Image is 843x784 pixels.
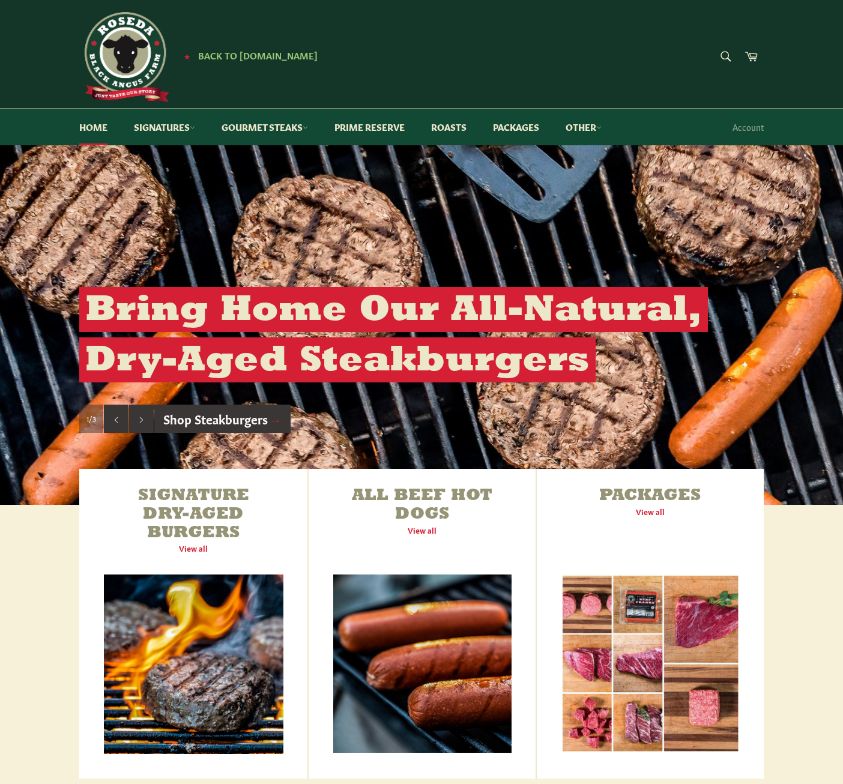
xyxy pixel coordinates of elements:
span: → [270,410,282,427]
span: 1/3 [86,414,96,424]
img: Roseda Beef [79,12,169,102]
h2: Bring Home Our All-Natural, Dry-Aged Steakburgers [79,287,708,382]
span: Back to [DOMAIN_NAME] [198,49,318,61]
a: Gourmet Steaks [210,109,320,145]
a: Shop Steakburgers [154,405,291,433]
a: All Beef Hot Dogs View all All Beef Hot Dogs [309,469,536,779]
a: Roasts [419,109,479,145]
div: Slide 1, current [79,405,103,433]
a: Signature Dry-Aged Burgers View all Signature Dry-Aged Burgers [79,469,307,779]
button: Previous slide [104,405,128,433]
a: Prime Reserve [322,109,417,145]
a: Other [554,109,614,145]
button: Next slide [129,405,154,433]
a: Packages [481,109,551,145]
a: Account [727,109,770,145]
a: Signatures [122,109,207,145]
a: Home [67,109,119,145]
a: Packages View all Packages [537,469,764,779]
a: ★ Back to [DOMAIN_NAME] [178,51,318,61]
span: ★ [184,51,190,61]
